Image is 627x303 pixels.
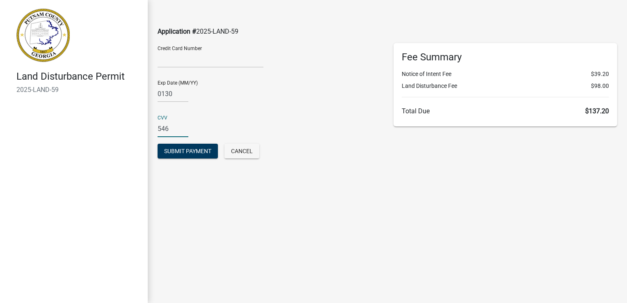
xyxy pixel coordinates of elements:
span: Cancel [231,148,253,154]
span: $98.00 [591,82,609,90]
h6: Total Due [402,107,609,115]
span: Application # [158,28,196,35]
li: Land Disturbance Fee [402,82,609,90]
h4: Land Disturbance Permit [16,71,141,83]
span: Submit Payment [164,148,211,154]
h6: Fee Summary [402,51,609,63]
button: Cancel [224,144,259,158]
span: $137.20 [585,107,609,115]
h6: 2025-LAND-59 [16,86,141,94]
button: Submit Payment [158,144,218,158]
img: Putnam County, Georgia [16,9,70,62]
span: 2025-LAND-59 [196,28,238,35]
span: $39.20 [591,70,609,78]
label: Credit Card Number [158,46,202,51]
li: Notice of Intent Fee [402,70,609,78]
